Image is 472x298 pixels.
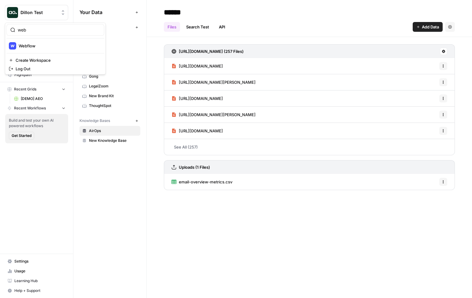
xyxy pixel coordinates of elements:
a: API [215,22,229,32]
span: Flightpath [14,72,65,78]
span: [DEMO] AEO [21,96,65,101]
span: AirOps [89,128,138,134]
a: New Knowledge Base [79,136,140,145]
span: [URL][DOMAIN_NAME][PERSON_NAME] [179,79,256,85]
a: ThoughtSpot [79,101,140,111]
span: Settings [14,259,65,264]
a: Glean [79,62,140,72]
span: LegalZoom [89,83,138,89]
a: AirOps [79,126,140,136]
button: Get Started [9,132,34,140]
a: Create Workspace [6,56,104,64]
span: New Knowledge Base [89,138,138,143]
span: Brex [89,44,138,50]
img: Webflow Logo [9,42,16,50]
div: Workspace: Dillon Test [5,23,106,75]
a: See All (257) [164,139,455,155]
span: Dillon Test [20,9,57,16]
a: [URL][DOMAIN_NAME] [171,90,223,106]
span: Help + Support [14,288,65,293]
span: Recent Workflows [14,105,46,111]
img: Dillon Test Logo [7,7,18,18]
a: Chewy [79,52,140,62]
button: Add Data [413,22,443,32]
span: [URL][DOMAIN_NAME] [179,95,223,101]
span: Glean [89,64,138,69]
span: Gong [89,74,138,79]
a: [DEMO] AEO [11,94,68,104]
a: Uploads (1 Files) [171,160,210,174]
span: [URL][DOMAIN_NAME] [179,63,223,69]
a: Settings [5,256,68,266]
span: ThoughtSpot [89,103,138,109]
span: Build and test your own AI powered workflows [9,118,65,129]
span: [URL][DOMAIN_NAME][PERSON_NAME] [179,112,256,118]
a: [URL][DOMAIN_NAME][PERSON_NAME] [171,107,256,123]
input: Search Workspaces [18,27,100,33]
a: Learning Hub [5,276,68,286]
a: email-overview-metrics.csv [171,174,232,190]
button: Workspace: Dillon Test [5,5,68,20]
span: Learning Hub [14,278,65,284]
span: Recent Grids [14,86,36,92]
button: Help + Support [5,286,68,296]
a: Usage [5,266,68,276]
a: [URL][DOMAIN_NAME] (257 Files) [171,45,244,58]
h3: [URL][DOMAIN_NAME] (257 Files) [179,48,244,54]
a: AirOps [79,32,140,42]
a: [URL][DOMAIN_NAME] [171,58,223,74]
span: Knowledge Bases [79,118,110,123]
span: Add Data [422,24,439,30]
a: New Brand Kit [79,91,140,101]
a: [URL][DOMAIN_NAME] [171,123,223,139]
span: Chewy [89,54,138,60]
a: Search Test [183,22,213,32]
a: Files [164,22,180,32]
a: Log Out [6,64,104,73]
a: LegalZoom [79,81,140,91]
span: [URL][DOMAIN_NAME] [179,128,223,134]
span: Your Data [79,9,133,16]
span: New Brand Kit [89,93,138,99]
a: Brex [79,42,140,52]
a: Gong [79,72,140,81]
button: Recent Workflows [5,104,68,113]
span: Get Started [12,133,31,138]
span: Log Out [16,66,99,72]
a: Flightpath [5,70,68,80]
span: Webflow [19,43,99,49]
h3: Uploads (1 Files) [179,164,210,170]
span: Usage [14,268,65,274]
button: Recent Grids [5,85,68,94]
span: AirOps [89,35,138,40]
span: email-overview-metrics.csv [179,179,232,185]
span: Create Workspace [16,57,99,63]
a: [URL][DOMAIN_NAME][PERSON_NAME] [171,74,256,90]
